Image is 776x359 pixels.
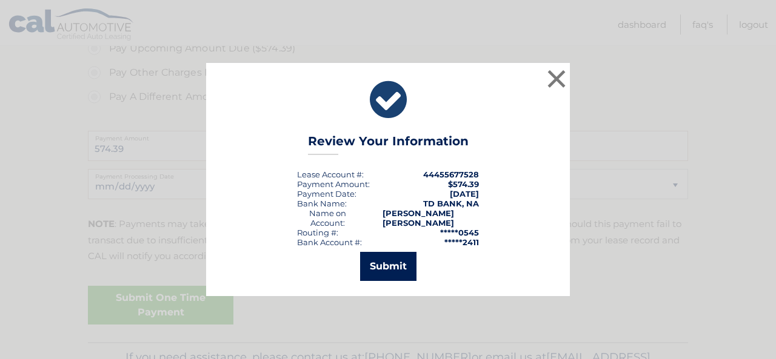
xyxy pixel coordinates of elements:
button: × [544,67,569,91]
button: Submit [360,252,416,281]
strong: TD BANK, NA [423,199,479,208]
span: Payment Date [297,189,355,199]
strong: [PERSON_NAME] [PERSON_NAME] [383,208,454,228]
div: Name on Account: [297,208,358,228]
div: Bank Account #: [297,237,362,247]
div: Lease Account #: [297,170,364,179]
span: [DATE] [450,189,479,199]
div: Payment Amount: [297,179,370,189]
strong: 44455677528 [423,170,479,179]
h3: Review Your Information [308,134,469,155]
div: : [297,189,356,199]
div: Routing #: [297,228,338,237]
div: Bank Name: [297,199,347,208]
span: $574.39 [448,179,479,189]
